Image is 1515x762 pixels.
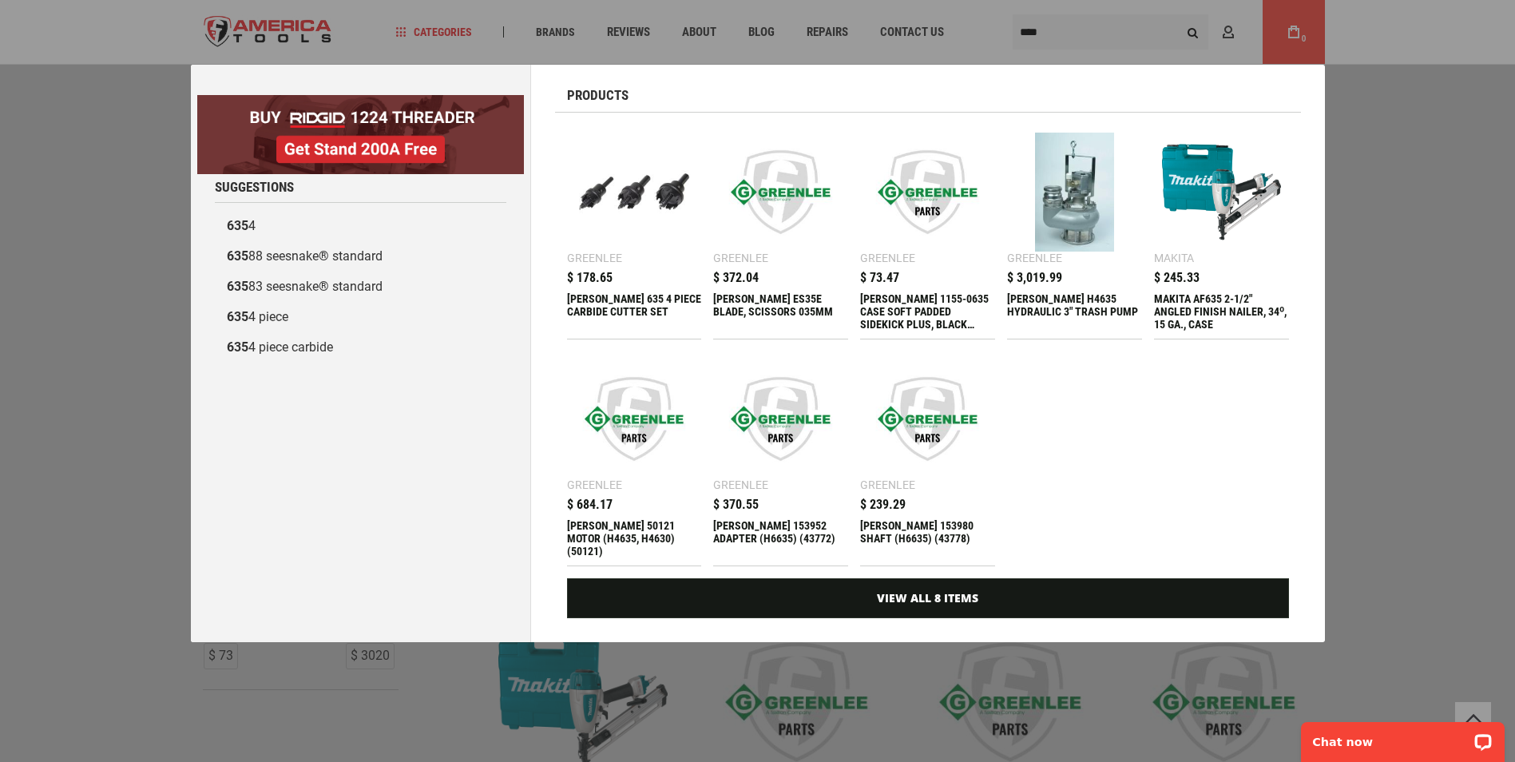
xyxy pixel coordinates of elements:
[575,133,694,252] img: GREENLEE 635 4 PIECE CARBIDE CUTTER SET
[868,133,987,252] img: Greenlee 1155-0635 CASE SOFT PADDED SIDEKICK PLUS, BLACK (08050)
[860,351,995,566] a: Greenlee 153980 SHAFT (H6635) (43778) Greenlee $ 239.29 [PERSON_NAME] 153980 SHAFT (H6635) (43778)
[713,479,768,490] div: Greenlee
[227,339,248,355] b: 635
[713,292,848,331] div: Greenlee ES35E BLADE, SCISSORS 035MM
[713,252,768,264] div: Greenlee
[227,279,248,294] b: 635
[575,359,694,478] img: Greenlee 50121 MOTOR (H4635, H4630) (50121)
[567,272,613,284] span: $ 178.65
[567,89,629,102] span: Products
[868,359,987,478] img: Greenlee 153980 SHAFT (H6635) (43778)
[567,292,702,331] div: GREENLEE 635 4 PIECE CARBIDE CUTTER SET
[567,125,702,339] a: GREENLEE 635 4 PIECE CARBIDE CUTTER SET Greenlee $ 178.65 [PERSON_NAME] 635 4 PIECE CARBIDE CUTTE...
[1007,125,1142,339] a: GREENLEE H4635 HYDRAULIC 3 Greenlee $ 3,019.99 [PERSON_NAME] H4635 HYDRAULIC 3" TRASH PUMP
[721,133,840,252] img: Greenlee ES35E BLADE, SCISSORS 035MM
[215,211,506,241] a: 6354
[227,248,248,264] b: 635
[1154,292,1289,331] div: MAKITA AF635 2-1/2
[1154,125,1289,339] a: MAKITA AF635 2-1/2 Makita $ 245.33 MAKITA AF635 2-1/2" ANGLED FINISH NAILER, 34⁰, 15 GA., CASE
[567,479,622,490] div: Greenlee
[567,498,613,511] span: $ 684.17
[860,292,995,331] div: Greenlee 1155-0635 CASE SOFT PADDED SIDEKICK PLUS, BLACK (08050)
[567,252,622,264] div: Greenlee
[1007,272,1062,284] span: $ 3,019.99
[227,218,248,233] b: 635
[215,302,506,332] a: 6354 piece
[567,578,1289,618] a: View All 8 Items
[197,95,524,174] img: BOGO: Buy RIDGID® 1224 Threader, Get Stand 200A Free!
[860,252,915,264] div: Greenlee
[860,519,995,558] div: Greenlee 153980 SHAFT (H6635) (43778)
[721,359,840,478] img: Greenlee 153952 ADAPTER (H6635) (43772)
[215,181,294,194] span: Suggestions
[1007,252,1062,264] div: Greenlee
[713,351,848,566] a: Greenlee 153952 ADAPTER (H6635) (43772) Greenlee $ 370.55 [PERSON_NAME] 153952 ADAPTER (H6635) (4...
[1291,712,1515,762] iframe: LiveChat chat widget
[1162,133,1281,252] img: MAKITA AF635 2-1/2
[197,95,524,107] a: BOGO: Buy RIDGID® 1224 Threader, Get Stand 200A Free!
[713,272,759,284] span: $ 372.04
[227,309,248,324] b: 635
[1007,292,1142,331] div: GREENLEE H4635 HYDRAULIC 3
[860,125,995,339] a: Greenlee 1155-0635 CASE SOFT PADDED SIDEKICK PLUS, BLACK (08050) Greenlee $ 73.47 [PERSON_NAME] 1...
[860,498,906,511] span: $ 239.29
[567,519,702,558] div: Greenlee 50121 MOTOR (H4635, H4630) (50121)
[860,272,899,284] span: $ 73.47
[860,479,915,490] div: Greenlee
[1015,133,1134,252] img: GREENLEE H4635 HYDRAULIC 3
[713,498,759,511] span: $ 370.55
[215,332,506,363] a: 6354 piece carbide
[215,272,506,302] a: 63583 seesnake® standard
[1154,272,1200,284] span: $ 245.33
[215,241,506,272] a: 63588 seesnake® standard
[567,351,702,566] a: Greenlee 50121 MOTOR (H4635, H4630) (50121) Greenlee $ 684.17 [PERSON_NAME] 50121 MOTOR (H4635, H...
[713,519,848,558] div: Greenlee 153952 ADAPTER (H6635) (43772)
[1154,252,1194,264] div: Makita
[713,125,848,339] a: Greenlee ES35E BLADE, SCISSORS 035MM Greenlee $ 372.04 [PERSON_NAME] ES35E BLADE, SCISSORS 035MM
